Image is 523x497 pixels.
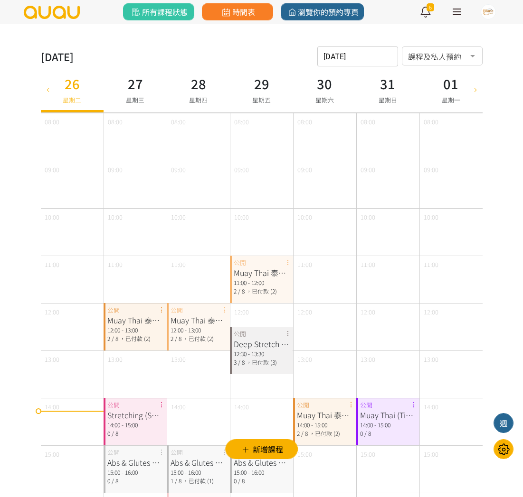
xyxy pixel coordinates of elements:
span: 14:00 [171,402,186,411]
div: Stretching (Sheepy) [107,409,163,421]
a: 所有課程狀態 [123,3,194,20]
span: 10:00 [108,212,123,221]
span: 0 [234,477,237,485]
span: / 8 [112,429,118,437]
span: 15:00 [297,450,312,459]
span: 13:00 [424,355,438,364]
span: 08:00 [45,117,59,126]
span: 11:00 [297,260,312,269]
div: Muay Thai (Ting) [360,409,416,421]
div: Abs & Glutes Toning 蜜桃臀馬甲線訓練 [107,457,163,468]
span: 13:00 [108,355,123,364]
span: 08:00 [234,117,249,126]
span: 2 [234,287,237,295]
span: 課程及私人預約 [408,49,475,61]
span: 1 [171,477,173,485]
div: Muay Thai 泰拳 (庭/[PERSON_NAME]) [297,409,352,421]
span: 10:00 [234,212,249,221]
span: 08:00 [361,117,375,126]
span: / 8 [112,477,118,485]
span: 09:00 [361,165,375,174]
img: logo.svg [23,6,81,19]
span: 星期四 [189,95,208,104]
span: 10:00 [297,212,312,221]
span: ，已付款 (2) [246,287,277,295]
h3: 30 [315,74,334,93]
div: Deep Stretch (Sheepy) [234,338,289,350]
span: 13:00 [45,355,59,364]
span: 12:00 [45,307,59,316]
span: ，已付款 (2) [120,334,151,342]
span: 12:00 [361,307,375,316]
span: 星期一 [442,95,460,104]
span: 11:00 [45,260,59,269]
span: / 8 [238,358,245,366]
h3: 29 [252,74,271,93]
span: 2 [171,334,173,342]
span: 13:00 [361,355,375,364]
span: 12:00 [424,307,438,316]
h3: 01 [442,74,460,93]
span: 15:00 [361,450,375,459]
span: 08:00 [171,117,186,126]
div: 14:00 - 15:00 [107,421,163,429]
span: 所有課程狀態 [130,6,187,18]
span: 09:00 [234,165,249,174]
span: 11:00 [361,260,375,269]
span: / 8 [364,429,371,437]
span: 星期六 [315,95,334,104]
span: ，已付款 (1) [183,477,214,485]
span: 09:00 [171,165,186,174]
span: / 8 [112,334,118,342]
span: 15:00 [45,450,59,459]
span: / 8 [175,477,181,485]
div: 14:00 - 15:00 [360,421,416,429]
span: 13:00 [171,355,186,364]
span: 08:00 [297,117,312,126]
div: Abs & Glutes Toning 蜜桃臀馬甲線訓練 [171,457,226,468]
a: 瀏覽你的預約專頁 [281,3,364,20]
span: 星期三 [126,95,144,104]
h3: 28 [189,74,208,93]
span: 12:00 [234,307,249,316]
div: Muay Thai 泰拳 ([PERSON_NAME]) [171,314,226,326]
span: 2 [297,429,300,437]
span: 09:00 [45,165,59,174]
div: 12:30 - 13:30 [234,350,289,358]
span: 14:00 [234,402,249,411]
span: 星期二 [63,95,81,104]
span: 3 [234,358,237,366]
div: 12:00 - 13:00 [107,326,163,334]
div: 15:00 - 16:00 [171,468,226,477]
span: ，已付款 (3) [246,358,277,366]
div: 14:00 - 15:00 [297,421,352,429]
span: 0 [107,477,110,485]
a: 時間表 [202,3,273,20]
span: 14:00 [424,402,438,411]
span: 10:00 [171,212,186,221]
span: / 8 [238,477,245,485]
div: 15:00 - 16:00 [107,468,163,477]
span: 11:00 [171,260,186,269]
span: 2 [107,334,110,342]
div: [DATE] [41,49,74,64]
span: 10:00 [361,212,375,221]
span: / 8 [301,429,308,437]
div: 週 [498,417,509,429]
h3: 26 [63,74,81,93]
span: 15:00 [424,450,438,459]
span: / 8 [175,334,181,342]
span: ，已付款 (2) [183,334,214,342]
div: Abs & Glutes Toning 蜜桃臀馬甲線訓練 [234,457,289,468]
span: 08:00 [108,117,123,126]
span: 09:00 [108,165,123,174]
span: 12:00 [297,307,312,316]
div: 11:00 - 12:00 [234,278,289,287]
span: ，已付款 (2) [309,429,340,437]
span: 0 [107,429,110,437]
div: Muay Thai 泰拳 ([PERSON_NAME]) [234,267,289,278]
span: 瀏覽你的預約專頁 [286,6,359,18]
span: 08:00 [424,117,438,126]
h3: 31 [379,74,397,93]
span: 10:00 [424,212,438,221]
